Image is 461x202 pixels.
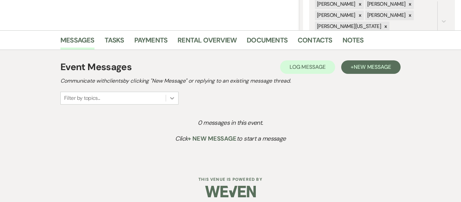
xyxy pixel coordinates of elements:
a: Payments [134,35,168,50]
p: 0 messages in this event. [74,118,387,128]
div: Filter by topics... [64,94,100,102]
span: Log Message [290,63,326,70]
a: Tasks [105,35,124,50]
div: [PERSON_NAME] [365,10,407,20]
button: +New Message [341,60,401,74]
h2: Communicate with clients by clicking "New Message" or replying to an existing message thread. [60,77,401,85]
h1: Event Messages [60,60,132,74]
div: [PERSON_NAME] [315,10,356,20]
div: [PERSON_NAME][US_STATE] [315,22,382,31]
span: + New Message [188,135,237,143]
a: Rental Overview [178,35,237,50]
span: New Message [354,63,391,70]
button: Log Message [280,60,335,74]
a: Contacts [298,35,332,50]
a: Notes [343,35,364,50]
a: Messages [60,35,94,50]
p: Click to start a message [74,134,387,144]
a: Documents [247,35,288,50]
